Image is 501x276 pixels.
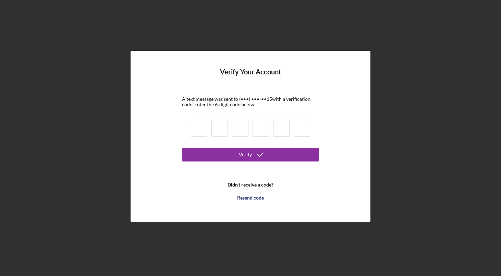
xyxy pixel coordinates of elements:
[220,68,281,86] h4: Verify Your Account
[228,182,273,188] b: Didn't receive a code?
[239,148,252,161] div: Verify
[182,148,319,161] button: Verify
[182,96,319,107] div: A text message was sent to (•••) •••-•• 15 with a verification code. Enter the 6-digit code below.
[182,191,319,205] button: Resend code
[237,191,264,205] div: Resend code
